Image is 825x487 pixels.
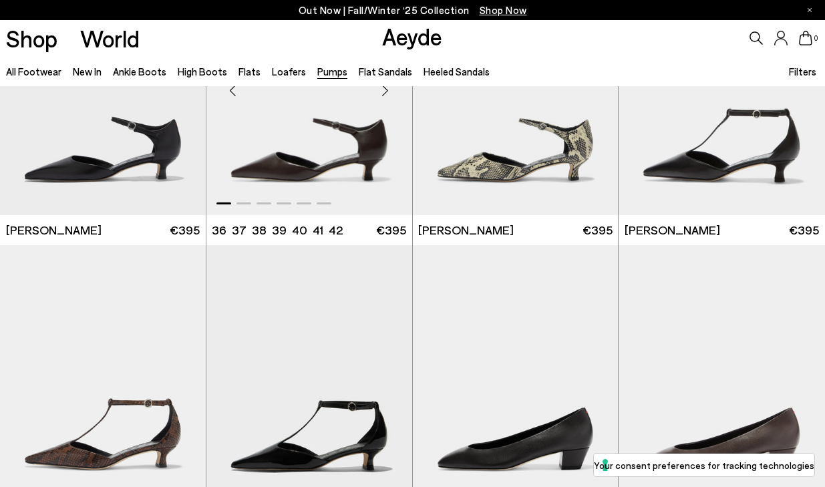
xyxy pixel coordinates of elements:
[299,2,527,19] p: Out Now | Fall/Winter ‘25 Collection
[583,222,613,238] span: €395
[170,222,200,238] span: €395
[212,222,226,238] li: 36
[365,71,405,111] div: Next slide
[799,31,812,45] a: 0
[272,222,287,238] li: 39
[252,222,267,238] li: 38
[6,65,61,77] a: All Footwear
[272,65,306,77] a: Loafers
[313,222,323,238] li: 41
[789,222,819,238] span: €395
[232,222,246,238] li: 37
[292,222,307,238] li: 40
[418,222,514,238] span: [PERSON_NAME]
[80,27,140,50] a: World
[424,65,490,77] a: Heeled Sandals
[213,71,253,111] div: Previous slide
[206,215,412,245] a: 36 37 38 39 40 41 42 €395
[178,65,227,77] a: High Boots
[113,65,166,77] a: Ankle Boots
[413,215,619,245] a: [PERSON_NAME] €395
[382,22,442,50] a: Aeyde
[594,454,814,476] button: Your consent preferences for tracking technologies
[73,65,102,77] a: New In
[789,65,816,77] span: Filters
[625,222,720,238] span: [PERSON_NAME]
[812,35,819,42] span: 0
[6,27,57,50] a: Shop
[359,65,412,77] a: Flat Sandals
[6,222,102,238] span: [PERSON_NAME]
[376,222,406,238] span: €395
[619,215,825,245] a: [PERSON_NAME] €395
[212,222,339,238] ul: variant
[329,222,343,238] li: 42
[480,4,527,16] span: Navigate to /collections/new-in
[317,65,347,77] a: Pumps
[594,458,814,472] label: Your consent preferences for tracking technologies
[238,65,261,77] a: Flats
